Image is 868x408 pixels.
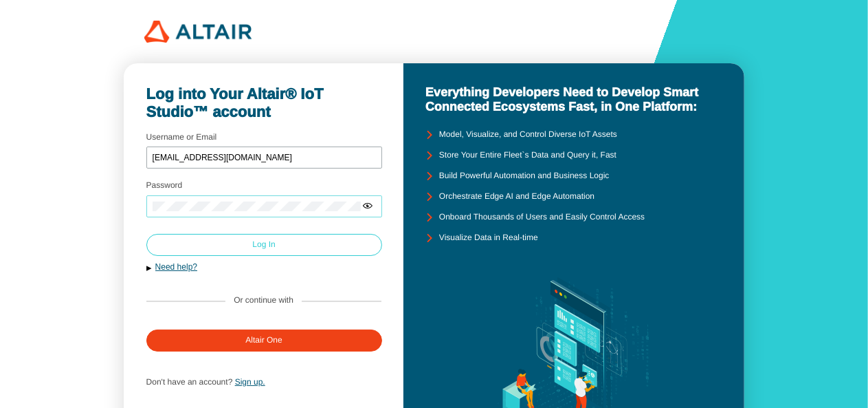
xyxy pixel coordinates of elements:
[425,85,722,114] unity-typography: Everything Developers Need to Develop Smart Connected Ecosystems Fast, in One Platform:
[234,296,293,305] label: Or continue with
[439,151,616,160] unity-typography: Store Your Entire Fleet`s Data and Query it, Fast
[439,213,645,222] unity-typography: Onboard Thousands of Users and Easily Control Access
[439,192,594,202] unity-typography: Orchestrate Edge AI and Edge Automation
[439,130,617,140] unity-typography: Model, Visualize, and Control Diverse IoT Assets
[155,262,197,272] a: Need help?
[439,171,609,181] unity-typography: Build Powerful Automation and Business Logic
[235,377,265,387] a: Sign up.
[439,233,538,243] unity-typography: Visualize Data in Real-time
[146,261,381,273] button: Need help?
[146,132,217,142] label: Username or Email
[146,85,381,120] unity-typography: Log into Your Altair® IoT Studio™ account
[144,21,251,43] img: 320px-Altair_logo.png
[146,377,233,387] span: Don't have an account?
[146,180,183,190] label: Password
